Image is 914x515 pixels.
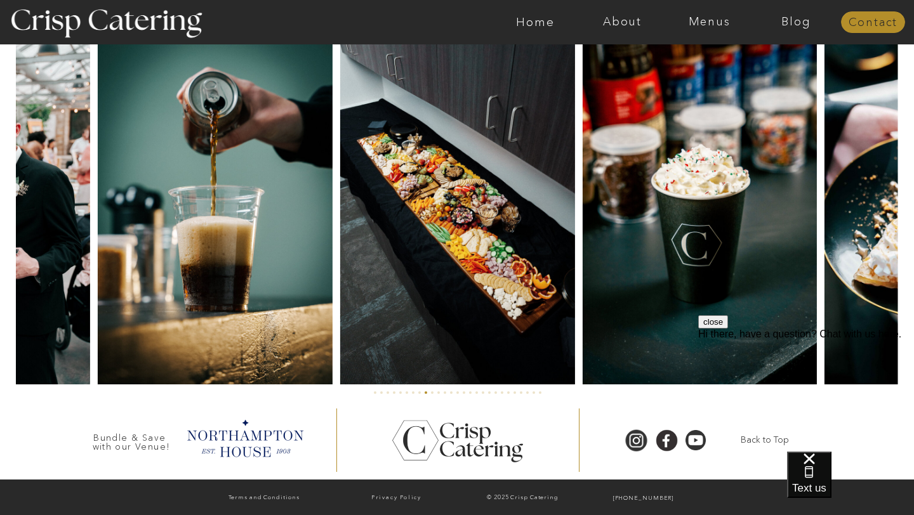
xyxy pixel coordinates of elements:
[579,16,666,29] a: About
[787,452,914,515] iframe: podium webchat widget bubble
[753,16,840,29] a: Blog
[533,391,535,394] li: Page dot 26
[698,315,914,467] iframe: podium webchat widget prompt
[841,16,905,29] a: Contact
[666,16,753,29] a: Menus
[374,391,376,394] li: Page dot 1
[88,433,175,445] h3: Bundle & Save with our Venue!
[380,391,383,394] li: Page dot 2
[585,492,701,505] a: [PHONE_NUMBER]
[539,391,541,394] li: Page dot 27
[332,492,461,504] a: Privacy Policy
[492,16,579,29] a: Home
[199,492,328,505] a: Terms and Conditions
